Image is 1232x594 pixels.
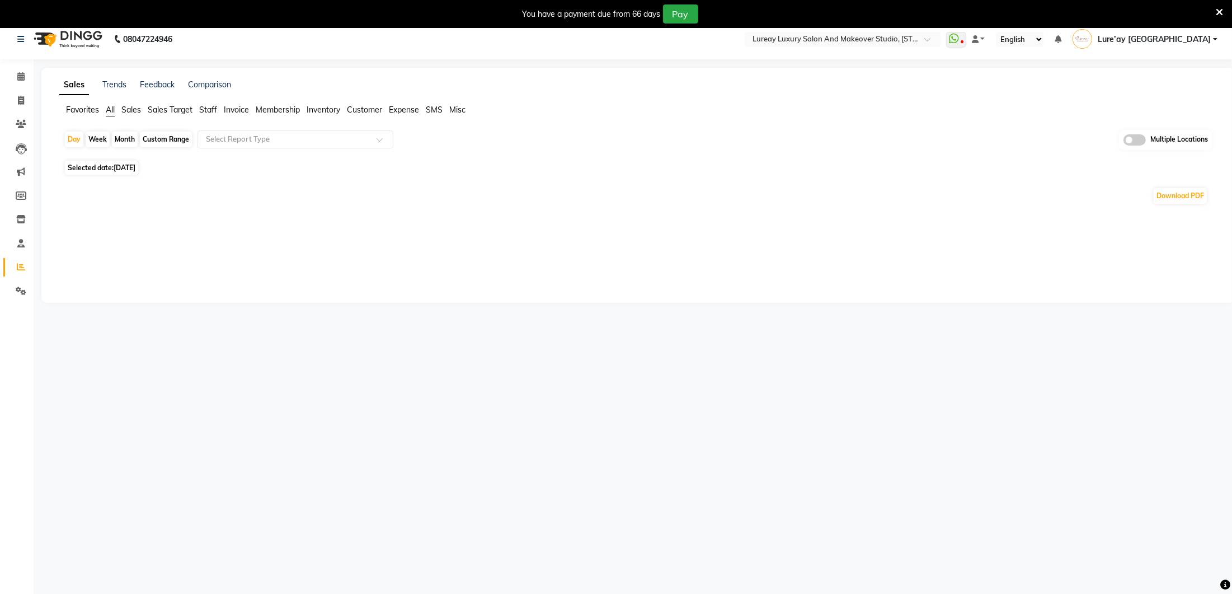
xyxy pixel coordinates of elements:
[140,79,175,90] a: Feedback
[199,105,217,115] span: Staff
[663,4,698,24] button: Pay
[66,105,99,115] span: Favorites
[1073,29,1092,49] img: Lure’ay India
[1154,188,1207,204] button: Download PDF
[29,24,105,55] img: logo
[112,132,138,147] div: Month
[86,132,110,147] div: Week
[1150,134,1208,146] span: Multiple Locations
[65,132,83,147] div: Day
[426,105,443,115] span: SMS
[389,105,419,115] span: Expense
[224,105,249,115] span: Invoice
[449,105,465,115] span: Misc
[523,8,661,20] div: You have a payment due from 66 days
[102,79,126,90] a: Trends
[307,105,340,115] span: Inventory
[59,75,89,95] a: Sales
[1098,34,1211,45] span: Lure’ay [GEOGRAPHIC_DATA]
[256,105,300,115] span: Membership
[114,163,135,172] span: [DATE]
[347,105,382,115] span: Customer
[188,79,231,90] a: Comparison
[123,24,172,55] b: 08047224946
[121,105,141,115] span: Sales
[148,105,192,115] span: Sales Target
[106,105,115,115] span: All
[140,132,192,147] div: Custom Range
[65,161,138,175] span: Selected date:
